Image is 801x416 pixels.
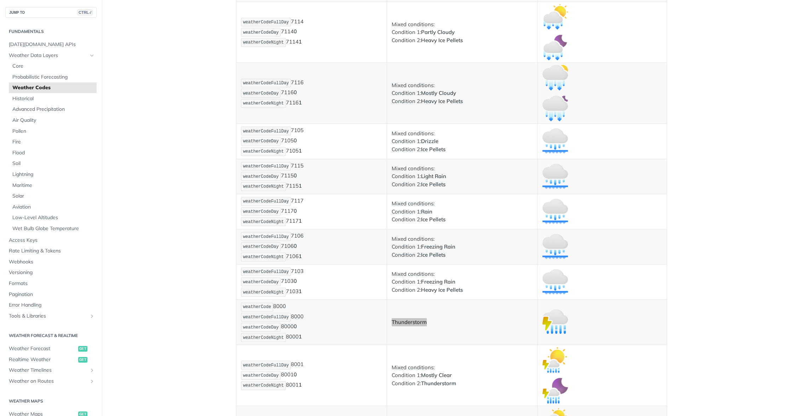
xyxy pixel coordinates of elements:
[542,65,568,90] img: mostly_cloudy_heavy_ice_pellets_day
[5,398,97,404] h2: Weather Maps
[243,164,289,169] span: weatherCodeFullDay
[9,115,97,126] a: Air Quality
[12,117,95,124] span: Air Quality
[243,254,284,259] span: weatherCodeNight
[293,242,296,249] strong: 0
[241,302,382,342] p: 8000 8000 8000 8000
[9,137,97,147] a: Fire
[299,99,302,106] strong: 1
[9,41,95,48] span: [DATE][DOMAIN_NAME] APIs
[9,313,87,320] span: Tools & Libraries
[9,61,97,72] a: Core
[12,225,95,232] span: Wet Bulb Globe Temperature
[9,247,95,255] span: Rate Limiting & Tokens
[421,172,446,179] strong: Light Rain
[5,28,97,35] h2: Fundamentals
[241,17,382,47] p: 7114 7114 7114
[293,371,296,378] strong: 0
[243,244,279,249] span: weatherCodeDay
[9,223,97,234] a: Wet Bulb Globe Temperature
[9,302,95,309] span: Error Handling
[12,74,95,81] span: Probabilistic Forecasting
[243,19,289,24] span: weatherCodeFullDay
[542,35,568,60] img: partly_cloudy_heavy_ice_pellets_night
[542,4,568,29] img: partly_cloudy_heavy_ice_pellets_day
[5,365,97,376] a: Weather TimelinesShow subpages for Weather Timelines
[542,137,568,144] span: Expand image
[299,182,302,189] strong: 1
[241,360,382,390] p: 8001 8001 8001
[12,214,95,221] span: Low-Level Altitudes
[89,367,95,373] button: Show subpages for Weather Timelines
[241,78,382,108] p: 7116 7116 7116
[421,216,445,222] strong: Ice Pellets
[392,318,427,325] strong: Thunderstorm
[78,357,87,363] span: get
[293,278,296,284] strong: 0
[243,325,279,330] span: weatherCodeDay
[421,208,432,215] strong: Rain
[9,291,95,298] span: Pagination
[542,13,568,19] span: Expand image
[5,343,97,354] a: Weather Forecastget
[5,278,97,289] a: Formats
[421,251,445,258] strong: Ice Pellets
[9,212,97,223] a: Low-Level Altitudes
[542,199,568,224] img: rain_ice_pellets
[542,318,568,325] span: Expand image
[241,196,382,227] p: 7117 7117 7117
[9,180,97,191] a: Maritime
[293,172,296,179] strong: 0
[421,181,445,187] strong: Ice Pellets
[542,309,568,335] img: thunderstorm
[12,171,95,178] span: Lightning
[9,52,87,59] span: Weather Data Layers
[5,311,97,321] a: Tools & LibrariesShow subpages for Tools & Libraries
[5,376,97,387] a: Weather on RoutesShow subpages for Weather on Routes
[5,39,97,50] a: [DATE][DOMAIN_NAME] APIs
[9,126,97,137] a: Pollen
[542,356,568,363] span: Expand image
[243,101,284,106] span: weatherCodeNight
[9,367,87,374] span: Weather Timelines
[243,290,284,295] span: weatherCodeNight
[299,252,302,259] strong: 1
[5,235,97,246] a: Access Keys
[542,347,568,372] img: mostly_clear_thunderstorm_day
[421,243,455,250] strong: Freezing Rain
[392,129,533,153] p: Mixed conditions: Condition 1: Condition 2:
[77,10,93,15] span: CTRL-/
[12,138,95,146] span: Fire
[542,74,568,80] span: Expand image
[542,104,568,111] span: Expand image
[392,270,533,294] p: Mixed conditions: Condition 1: Condition 2:
[243,149,284,154] span: weatherCodeNight
[243,314,289,319] span: weatherCodeFullDay
[542,234,568,259] img: freezing_rain_ice_pellets
[542,243,568,249] span: Expand image
[421,97,463,104] strong: Heavy Ice Pellets
[12,106,95,113] span: Advanced Precipitation
[299,147,302,154] strong: 1
[299,38,302,45] strong: 1
[299,381,302,388] strong: 1
[241,231,382,262] p: 7106 7106 7106
[421,278,455,285] strong: Freezing Rain
[5,332,97,339] h2: Weather Forecast & realtime
[9,356,76,363] span: Realtime Weather
[9,258,95,266] span: Webhooks
[9,93,97,104] a: Historical
[293,137,296,143] strong: 0
[243,174,279,179] span: weatherCodeDay
[5,246,97,256] a: Rate Limiting & Tokens
[9,148,97,158] a: Flood
[392,81,533,105] p: Mixed conditions: Condition 1: Condition 2:
[293,323,296,330] strong: 0
[542,269,568,295] img: freezing_rain_heavy_ice_pellets
[12,149,95,156] span: Flood
[9,72,97,82] a: Probabilistic Forecasting
[243,219,284,224] span: weatherCodeNight
[421,28,455,35] strong: Partly Cloudy
[9,237,95,244] span: Access Keys
[9,345,76,352] span: Weather Forecast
